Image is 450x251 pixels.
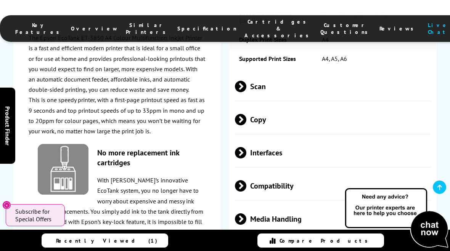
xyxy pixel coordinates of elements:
[235,138,431,167] span: Interfaces
[235,72,431,101] span: Scan
[235,105,431,134] span: Copy
[320,22,372,35] span: Customer Questions
[56,237,157,244] span: Recently Viewed (1)
[2,201,11,209] button: Close
[29,148,206,168] h3: No more replacement ink cartridges
[235,171,431,200] span: Compatibility
[29,33,206,95] p: The Epson EcoTank ET-3850 A4 Colour Multifunction Inkjet Printer is a fast and efficient modern p...
[280,237,372,244] span: Compare Products
[244,18,313,39] span: Cartridges & Accessories
[15,22,63,35] span: Key Features
[42,233,168,248] a: Recently Viewed (1)
[126,22,170,35] span: Similar Printers
[4,106,11,145] span: Product Finder
[343,187,450,249] img: Open Live Chat window
[379,25,418,32] span: Reviews
[177,25,237,32] span: Specification
[235,205,431,233] span: Media Handling
[71,25,118,32] span: Overview
[257,233,384,248] a: Compare Products
[38,144,88,195] img: Epson-Ink-Tank-Icon-140.png
[15,208,57,223] span: Subscribe for Special Offers
[29,95,206,136] p: This is one speedy printer, with a first-page printout speed as fast as 9 seconds and top printou...
[230,49,312,68] td: Supported Print Sizes
[312,49,436,68] td: A4, A5, A6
